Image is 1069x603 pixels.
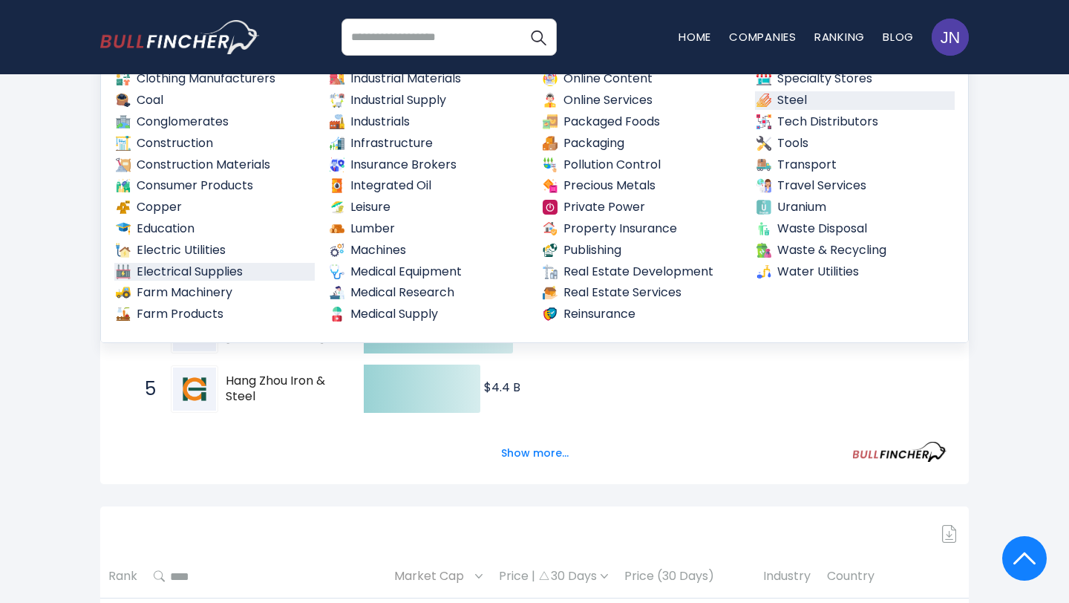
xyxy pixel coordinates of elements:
[328,70,529,88] a: Industrial Materials
[114,113,315,131] a: Conglomerates
[755,555,819,599] th: Industry
[755,134,955,153] a: Tools
[541,70,742,88] a: Online Content
[100,555,146,599] th: Rank
[328,91,529,110] a: Industrial Supply
[541,241,742,260] a: Publishing
[114,177,315,195] a: Consumer Products
[755,70,955,88] a: Specialty Stores
[484,379,520,396] text: $4.4 B
[226,374,338,405] span: Hang Zhou Iron & Steel
[755,113,955,131] a: Tech Distributors
[492,441,578,466] button: Show more...
[173,368,216,411] img: Hang Zhou Iron & Steel
[328,134,529,153] a: Infrastructure
[100,20,260,54] a: Go to homepage
[729,29,797,45] a: Companies
[114,241,315,260] a: Electric Utilities
[541,220,742,238] a: Property Insurance
[328,241,529,260] a: Machines
[114,198,315,217] a: Copper
[755,241,955,260] a: Waste & Recycling
[819,555,969,599] th: Country
[328,113,529,131] a: Industrials
[541,284,742,302] a: Real Estate Services
[541,91,742,110] a: Online Services
[328,220,529,238] a: Lumber
[755,198,955,217] a: Uranium
[114,305,315,324] a: Farm Products
[541,113,742,131] a: Packaged Foods
[114,263,315,281] a: Electrical Supplies
[499,569,608,584] div: Price | 30 Days
[755,91,955,110] a: Steel
[616,555,755,599] th: Price (30 Days)
[883,29,914,45] a: Blog
[137,377,152,402] span: 5
[541,177,742,195] a: Precious Metals
[328,198,529,217] a: Leisure
[114,220,315,238] a: Education
[114,91,315,110] a: Coal
[328,284,529,302] a: Medical Research
[114,284,315,302] a: Farm Machinery
[541,134,742,153] a: Packaging
[114,70,315,88] a: Clothing Manufacturers
[755,156,955,175] a: Transport
[541,198,742,217] a: Private Power
[100,20,260,54] img: bullfincher logo
[328,263,529,281] a: Medical Equipment
[814,29,865,45] a: Ranking
[755,220,955,238] a: Waste Disposal
[328,305,529,324] a: Medical Supply
[328,177,529,195] a: Integrated Oil
[114,156,315,175] a: Construction Materials
[755,263,955,281] a: Water Utilities
[679,29,711,45] a: Home
[394,565,471,588] span: Market Cap
[328,156,529,175] a: Insurance Brokers
[541,305,742,324] a: Reinsurance
[520,19,557,56] button: Search
[541,156,742,175] a: Pollution Control
[755,177,955,195] a: Travel Services
[114,134,315,153] a: Construction
[541,263,742,281] a: Real Estate Development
